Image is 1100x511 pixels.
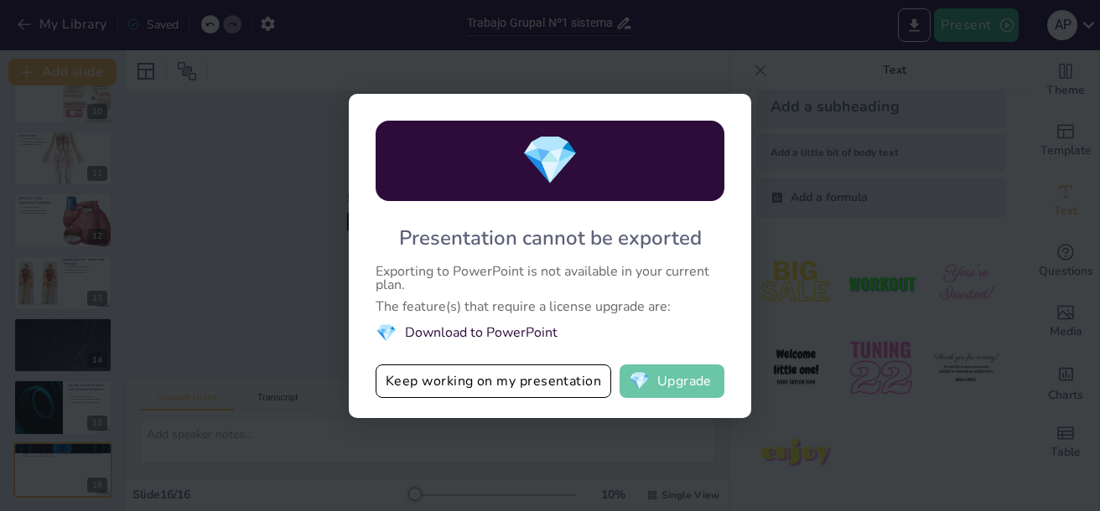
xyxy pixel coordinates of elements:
[521,128,579,193] span: diamond
[376,265,724,292] div: Exporting to PowerPoint is not available in your current plan.
[620,364,724,398] button: diamondUpgrade
[376,322,397,344] span: diamond
[399,225,702,251] div: Presentation cannot be exported
[376,322,724,344] li: Download to PowerPoint
[376,300,724,313] div: The feature(s) that require a license upgrade are:
[376,364,611,398] button: Keep working on my presentation
[629,373,650,390] span: diamond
